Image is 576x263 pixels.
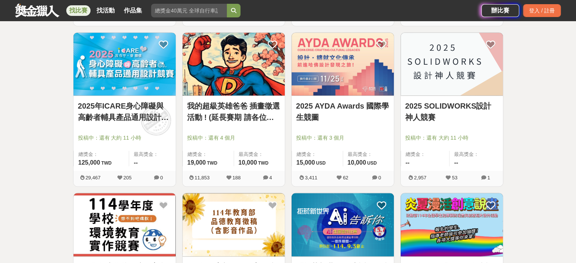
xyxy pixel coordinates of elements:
[367,160,376,166] span: USD
[123,175,132,181] span: 205
[269,175,272,181] span: 4
[481,4,519,17] a: 辦比賽
[73,193,176,256] img: Cover Image
[378,175,381,181] span: 0
[454,151,498,158] span: 最高獎金：
[233,175,241,181] span: 188
[406,151,445,158] span: 總獎金：
[78,159,100,166] span: 125,000
[187,159,206,166] span: 19,000
[134,151,171,158] span: 最高獎金：
[348,159,366,166] span: 10,000
[523,4,561,17] div: 登入 / 註冊
[405,134,498,142] span: 投稿中：還有 大約 11 小時
[401,193,503,256] img: Cover Image
[101,160,111,166] span: TWD
[134,159,138,166] span: --
[195,175,210,181] span: 11,853
[151,4,227,17] input: 總獎金40萬元 全球自行車設計比賽
[187,100,280,123] a: 我的超級英雄爸爸 插畫徵選活動 ! (延長賽期 請各位踴躍參與)
[305,175,317,181] span: 3,411
[343,175,348,181] span: 62
[292,33,394,96] img: Cover Image
[94,5,118,16] a: 找活動
[296,100,389,123] a: 2025 AYDA Awards 國際學生競圖
[452,175,457,181] span: 53
[187,151,229,158] span: 總獎金：
[187,134,280,142] span: 投稿中：還有 4 個月
[401,33,503,96] img: Cover Image
[258,160,268,166] span: TWD
[78,134,171,142] span: 投稿中：還有 大約 11 小時
[297,151,338,158] span: 總獎金：
[73,33,176,96] img: Cover Image
[78,151,125,158] span: 總獎金：
[207,160,217,166] span: TWD
[78,100,171,123] a: 2025年ICARE身心障礙與高齡者輔具產品通用設計競賽
[66,5,91,16] a: 找比賽
[414,175,426,181] span: 2,957
[239,151,280,158] span: 最高獎金：
[487,175,490,181] span: 1
[121,5,145,16] a: 作品集
[86,175,101,181] span: 29,467
[348,151,389,158] span: 最高獎金：
[406,159,410,166] span: --
[316,160,325,166] span: USD
[183,193,285,256] img: Cover Image
[454,159,458,166] span: --
[405,100,498,123] a: 2025 SOLIDWORKS設計神人競賽
[160,175,163,181] span: 0
[292,193,394,256] img: Cover Image
[297,159,315,166] span: 15,000
[296,134,389,142] span: 投稿中：還有 3 個月
[183,33,285,96] img: Cover Image
[239,159,257,166] span: 10,000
